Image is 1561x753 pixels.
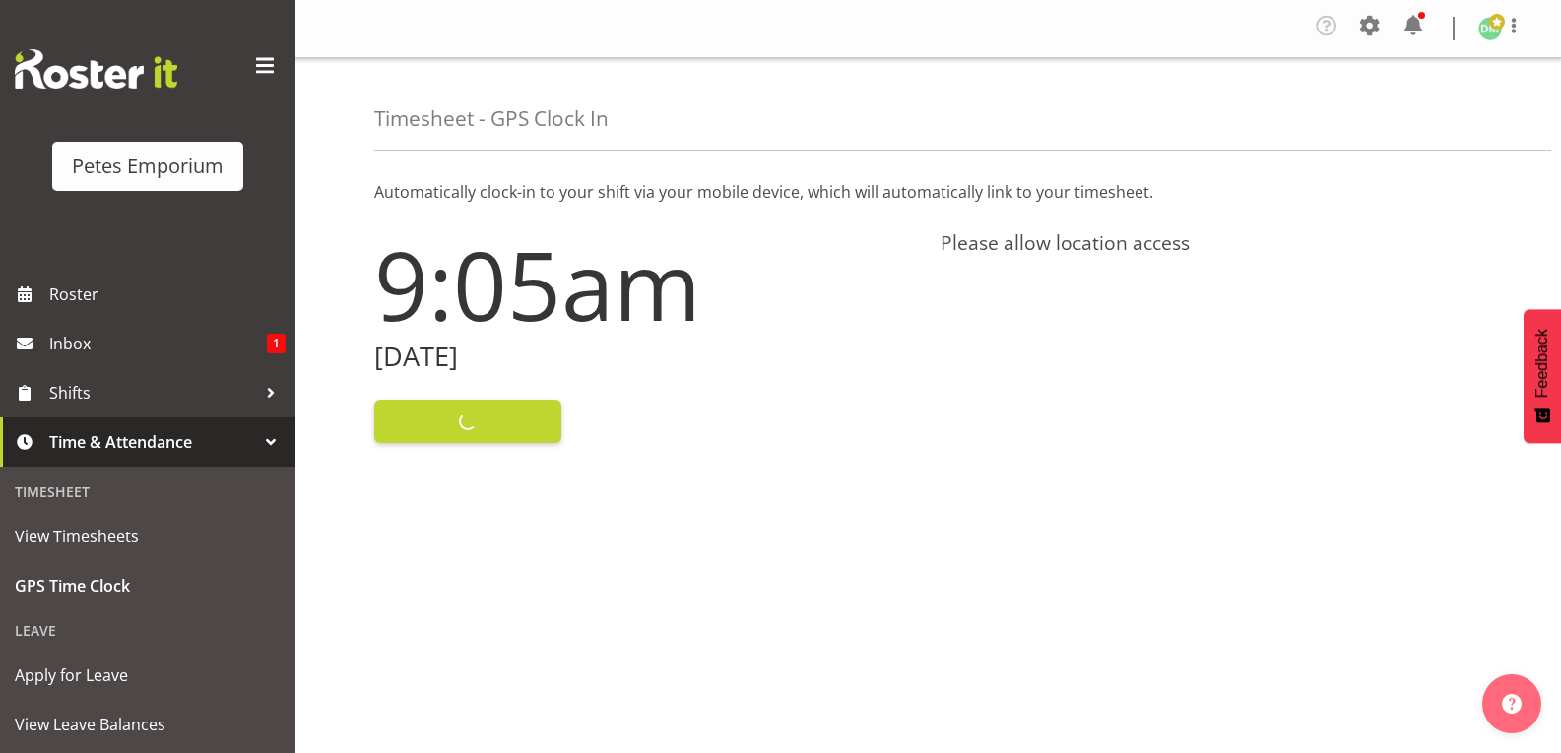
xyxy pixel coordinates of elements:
img: Rosterit website logo [15,49,177,89]
h1: 9:05am [374,231,917,338]
a: Apply for Leave [5,651,291,700]
button: Feedback - Show survey [1524,309,1561,443]
span: View Timesheets [15,522,281,551]
div: Leave [5,610,291,651]
h4: Please allow location access [941,231,1483,255]
img: help-xxl-2.png [1502,694,1522,714]
span: Shifts [49,378,256,408]
h4: Timesheet - GPS Clock In [374,107,609,130]
span: Feedback [1533,329,1551,398]
a: View Leave Balances [5,700,291,749]
span: 1 [267,334,286,353]
span: Inbox [49,329,267,358]
p: Automatically clock-in to your shift via your mobile device, which will automatically link to you... [374,180,1482,204]
a: GPS Time Clock [5,561,291,610]
span: Apply for Leave [15,660,281,690]
h2: [DATE] [374,342,917,372]
span: GPS Time Clock [15,571,281,600]
span: Time & Attendance [49,427,256,457]
a: View Timesheets [5,512,291,561]
div: Petes Emporium [72,152,224,181]
span: Roster [49,280,286,309]
img: david-mcauley697.jpg [1478,17,1502,40]
span: View Leave Balances [15,710,281,739]
div: Timesheet [5,471,291,512]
